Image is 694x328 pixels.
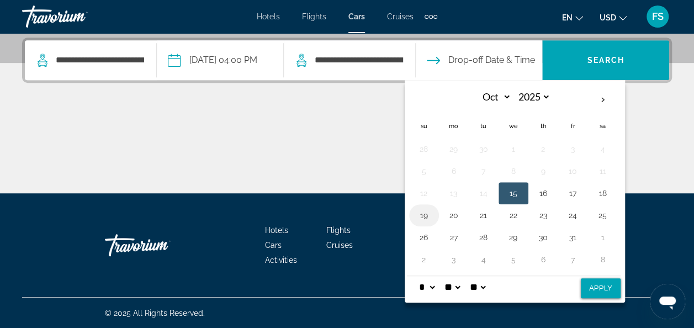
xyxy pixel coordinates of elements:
[594,163,612,179] button: Day 11
[505,230,522,245] button: Day 29
[445,208,463,223] button: Day 20
[475,141,492,157] button: Day 30
[643,5,672,28] button: User Menu
[468,276,488,298] select: Select AM/PM
[594,141,612,157] button: Day 4
[326,226,351,235] a: Flights
[105,309,205,318] span: © 2025 All Rights Reserved.
[168,40,257,80] button: Pickup date: Oct 15, 2025 04:00 PM
[505,163,522,179] button: Day 8
[534,163,552,179] button: Day 9
[105,229,215,262] a: Go Home
[409,87,618,271] table: Left calendar grid
[302,12,326,21] a: Flights
[588,87,618,113] button: Next month
[505,141,522,157] button: Day 1
[326,241,353,250] a: Cruises
[534,141,552,157] button: Day 2
[415,141,433,157] button: Day 28
[562,9,583,25] button: Change language
[581,278,621,298] button: Apply
[534,252,552,267] button: Day 6
[348,12,365,21] a: Cars
[415,163,433,179] button: Day 5
[314,52,404,68] input: Search dropoff location
[562,13,573,22] span: en
[475,230,492,245] button: Day 28
[265,241,282,250] a: Cars
[475,163,492,179] button: Day 7
[445,230,463,245] button: Day 27
[534,186,552,201] button: Day 16
[542,40,669,80] button: Search
[564,186,582,201] button: Day 17
[587,56,624,65] span: Search
[475,208,492,223] button: Day 21
[415,252,433,267] button: Day 2
[427,40,535,80] button: Open drop-off date and time picker
[594,208,612,223] button: Day 25
[445,186,463,201] button: Day 13
[265,226,288,235] a: Hotels
[445,252,463,267] button: Day 3
[534,230,552,245] button: Day 30
[475,87,511,107] select: Select month
[425,8,437,25] button: Extra navigation items
[55,52,145,68] input: Search pickup location
[475,252,492,267] button: Day 4
[415,186,433,201] button: Day 12
[505,208,522,223] button: Day 22
[515,87,550,107] select: Select year
[265,256,297,264] a: Activities
[594,186,612,201] button: Day 18
[564,208,582,223] button: Day 24
[594,230,612,245] button: Day 1
[650,284,685,319] iframe: Button to launch messaging window
[417,276,437,298] select: Select hour
[445,141,463,157] button: Day 29
[564,252,582,267] button: Day 7
[445,163,463,179] button: Day 6
[415,208,433,223] button: Day 19
[600,9,627,25] button: Change currency
[594,252,612,267] button: Day 8
[415,230,433,245] button: Day 26
[564,163,582,179] button: Day 10
[652,11,664,22] span: FS
[505,186,522,201] button: Day 15
[387,12,414,21] a: Cruises
[505,252,522,267] button: Day 5
[257,12,280,21] a: Hotels
[25,40,669,80] div: Search widget
[564,230,582,245] button: Day 31
[564,141,582,157] button: Day 3
[534,208,552,223] button: Day 23
[600,13,616,22] span: USD
[475,186,492,201] button: Day 14
[22,2,133,31] a: Travorium
[442,276,462,298] select: Select minute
